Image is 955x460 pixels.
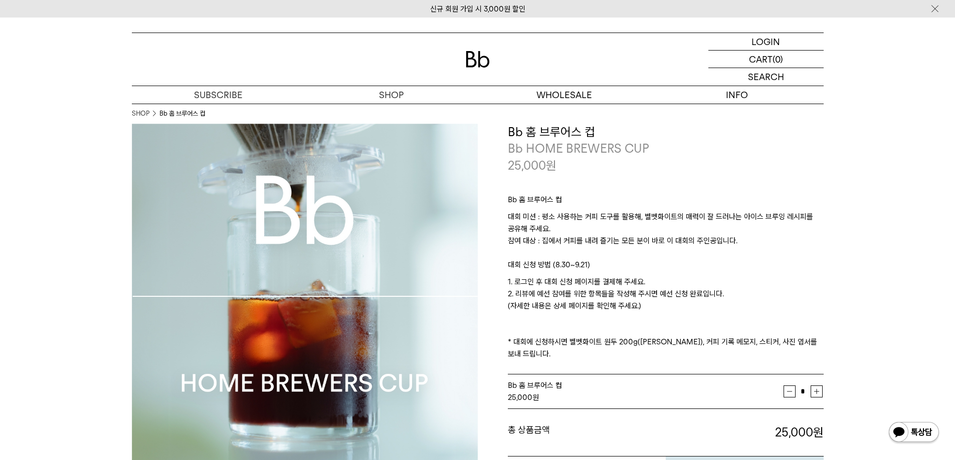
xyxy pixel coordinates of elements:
[775,425,824,439] strong: 25,000
[888,421,940,445] img: 카카오톡 채널 1:1 채팅 버튼
[546,158,556,173] span: 원
[305,86,478,104] a: SHOP
[708,51,824,68] a: CART (0)
[751,33,780,50] p: LOGIN
[651,86,824,104] p: INFO
[508,124,824,141] h3: Bb 홈 브루어스 컵
[508,140,824,157] p: Bb HOME BREWERS CUP
[159,109,205,119] li: Bb 홈 브루어스 컵
[508,157,556,174] p: 25,000
[132,109,149,119] a: SHOP
[811,385,823,397] button: 증가
[430,5,525,14] a: 신규 회원 가입 시 3,000원 할인
[708,33,824,51] a: LOGIN
[748,68,784,86] p: SEARCH
[478,86,651,104] p: WHOLESALE
[508,211,824,259] p: 대회 미션 : 평소 사용하는 커피 도구를 활용해, 벨벳화이트의 매력이 잘 드러나는 아이스 브루잉 레시피를 공유해 주세요. 참여 대상 : 집에서 커피를 내려 즐기는 모든 분이 ...
[508,393,532,402] strong: 25,000
[508,259,824,276] p: 대회 신청 방법 (8.30~9.21)
[784,385,796,397] button: 감소
[508,424,666,441] dt: 총 상품금액
[773,51,783,68] p: (0)
[508,276,824,360] p: 1. 로그인 후 대회 신청 페이지를 결제해 주세요. 2. 리뷰에 예선 참여를 위한 항목들을 작성해 주시면 예선 신청 완료입니다. (자세한 내용은 상세 페이지를 확인해 주세요....
[508,381,562,390] span: Bb 홈 브루어스 컵
[508,194,824,211] p: Bb 홈 브루어스 컵
[813,425,824,439] b: 원
[749,51,773,68] p: CART
[132,86,305,104] a: SUBSCRIBE
[466,51,490,68] img: 로고
[508,391,784,403] div: 원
